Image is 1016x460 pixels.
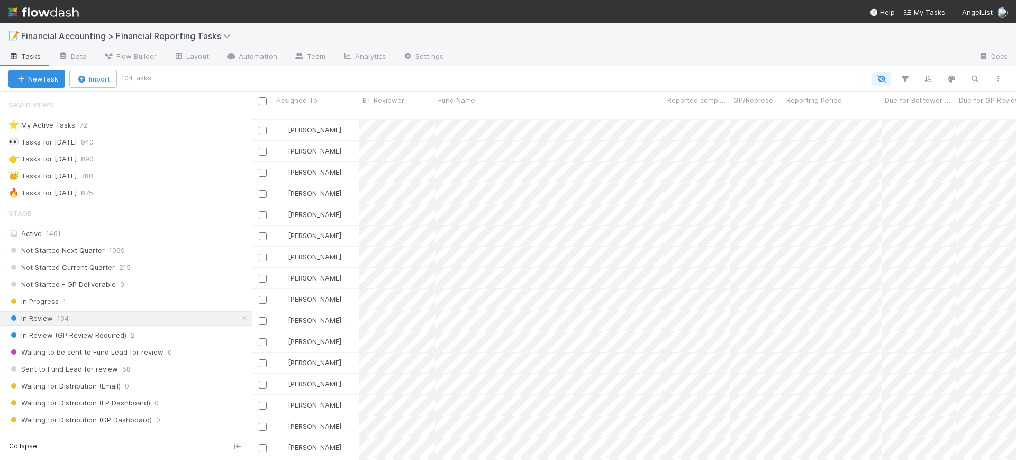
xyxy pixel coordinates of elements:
[259,169,267,177] input: Toggle Row Selected
[997,7,1008,18] img: avatar_fee1282a-8af6-4c79-b7c7-bf2cfad99775.png
[155,396,159,410] span: 0
[8,244,105,257] span: Not Started Next Quarter
[278,274,286,282] img: avatar_c0d2ec3f-77e2-40ea-8107-ee7bdb5edede.png
[259,402,267,410] input: Toggle Row Selected
[259,359,267,367] input: Toggle Row Selected
[109,244,125,257] span: 1069
[259,338,267,346] input: Toggle Row Selected
[362,95,404,105] span: BT Reviewer
[288,252,341,261] span: [PERSON_NAME]
[8,278,116,291] span: Not Started - GP Deliverable
[278,358,286,367] img: avatar_030f5503-c087-43c2-95d1-dd8963b2926c.png
[786,95,842,105] span: Reporting Period
[8,430,133,444] span: Waiting for Distribution (Manually)
[259,127,267,134] input: Toggle Row Selected
[277,315,341,326] div: [PERSON_NAME]
[50,49,95,66] a: Data
[8,154,19,163] span: 👉
[277,378,341,389] div: [PERSON_NAME]
[259,381,267,389] input: Toggle Row Selected
[278,380,286,388] img: avatar_030f5503-c087-43c2-95d1-dd8963b2926c.png
[277,294,341,304] div: [PERSON_NAME]
[95,49,165,66] a: Flow Builder
[125,380,129,393] span: 0
[8,51,41,61] span: Tasks
[288,443,341,452] span: [PERSON_NAME]
[438,95,475,105] span: Fund Name
[217,49,286,66] a: Automation
[8,312,53,325] span: In Review
[69,70,117,88] button: Import
[276,95,317,105] span: Assigned To
[903,8,945,16] span: My Tasks
[8,227,249,240] div: Active
[8,31,19,40] span: 📝
[9,441,37,451] span: Collapse
[869,7,895,17] div: Help
[288,358,341,367] span: [PERSON_NAME]
[8,152,77,166] div: Tasks for [DATE]
[81,186,104,200] span: 875
[8,70,65,88] button: NewTask
[903,7,945,17] a: My Tasks
[119,261,131,274] span: 215
[286,49,334,66] a: Team
[120,278,124,291] span: 0
[288,210,341,219] span: [PERSON_NAME]
[168,346,172,359] span: 0
[277,167,341,177] div: [PERSON_NAME]
[277,400,341,410] div: [PERSON_NAME]
[277,421,341,431] div: [PERSON_NAME]
[962,8,993,16] span: AngelList
[278,252,286,261] img: avatar_030f5503-c087-43c2-95d1-dd8963b2926c.png
[288,380,341,388] span: [PERSON_NAME]
[8,136,77,149] div: Tasks for [DATE]
[8,261,115,274] span: Not Started Current Quarter
[667,95,728,105] span: Reported completed by
[277,442,341,453] div: [PERSON_NAME]
[8,188,19,197] span: 🔥
[156,413,160,427] span: 0
[8,413,152,427] span: Waiting for Distribution (GP Dashboard)
[8,329,126,342] span: In Review (GP Review Required)
[288,316,341,324] span: [PERSON_NAME]
[121,74,151,83] small: 104 tasks
[79,119,98,132] span: 72
[277,209,341,220] div: [PERSON_NAME]
[278,125,286,134] img: avatar_030f5503-c087-43c2-95d1-dd8963b2926c.png
[278,443,286,452] img: avatar_c0d2ec3f-77e2-40ea-8107-ee7bdb5edede.png
[259,275,267,283] input: Toggle Row Selected
[8,120,19,129] span: ⭐
[259,97,267,105] input: Toggle All Rows Selected
[8,380,121,393] span: Waiting for Distribution (Email)
[277,146,341,156] div: [PERSON_NAME]
[277,251,341,262] div: [PERSON_NAME]
[57,312,69,325] span: 104
[278,231,286,240] img: avatar_030f5503-c087-43c2-95d1-dd8963b2926c.png
[137,430,141,444] span: 0
[81,136,104,149] span: 940
[259,317,267,325] input: Toggle Row Selected
[259,190,267,198] input: Toggle Row Selected
[8,295,59,308] span: In Progress
[277,230,341,241] div: [PERSON_NAME]
[122,363,131,376] span: 58
[288,125,341,134] span: [PERSON_NAME]
[8,137,19,146] span: 👀
[334,49,394,66] a: Analytics
[288,401,341,409] span: [PERSON_NAME]
[8,171,19,180] span: 👑
[288,189,341,197] span: [PERSON_NAME]
[288,168,341,176] span: [PERSON_NAME]
[277,357,341,368] div: [PERSON_NAME]
[278,401,286,409] img: avatar_030f5503-c087-43c2-95d1-dd8963b2926c.png
[259,148,267,156] input: Toggle Row Selected
[259,211,267,219] input: Toggle Row Selected
[394,49,452,66] a: Settings
[278,210,286,219] img: avatar_030f5503-c087-43c2-95d1-dd8963b2926c.png
[288,231,341,240] span: [PERSON_NAME]
[8,3,79,21] img: logo-inverted-e16ddd16eac7371096b0.svg
[277,188,341,199] div: [PERSON_NAME]
[288,274,341,282] span: [PERSON_NAME]
[63,295,66,308] span: 1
